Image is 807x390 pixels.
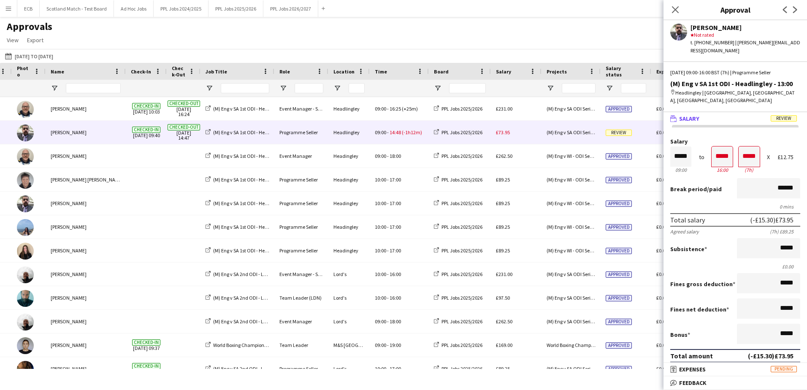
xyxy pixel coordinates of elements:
button: Open Filter Menu [333,84,341,92]
div: World Boxing Championship 2025 [542,333,601,357]
span: PPL Jobs 2025/2026 [441,295,482,301]
span: Approved [606,153,632,160]
div: Lord's [328,357,370,380]
mat-expansion-panel-header: ExpensesPending [663,363,807,376]
div: Event Manager - Set up [274,97,328,120]
span: £262.50 [496,153,512,159]
a: Export [24,35,47,46]
a: (M) Eng v SA 1st ODI - Headlingley - 13:00 [206,224,300,230]
span: Feedback [679,379,707,387]
span: £169.00 [496,342,512,348]
span: Salary status [606,65,636,78]
a: (M) Eng v SA 2nd ODI - Lord's - 13:00 [206,271,289,277]
div: (M) Eng v WI - ODI Series 2025 [542,239,601,262]
img: Stephen Gaunt [17,195,34,212]
span: £89.25 [496,200,510,206]
mat-expansion-panel-header: SalaryReview [663,112,807,125]
img: Rachel Hay [17,337,34,354]
span: Photo [17,65,30,78]
span: (M) Eng v SA 1st ODI - Headlingley - 13:00 [213,247,300,254]
img: Elizabeth Crossley [17,219,34,236]
span: PPL Jobs 2025/2026 [441,176,482,183]
button: Open Filter Menu [547,84,554,92]
a: PPL Jobs 2025/2026 [434,318,482,325]
span: (M) Eng v SA 2nd ODI - Lord's - 13:00 [213,366,289,372]
span: PPL Jobs 2025/2026 [441,318,482,325]
span: Break period [670,185,707,193]
div: Headlingley [328,121,370,144]
div: [PERSON_NAME] [46,357,126,380]
span: Checked-out [168,124,200,130]
span: 10:00 [375,295,386,301]
div: £0.00 [670,263,800,270]
button: Ad Hoc Jobs [114,0,154,17]
span: Approved [606,295,632,301]
a: PPL Jobs 2025/2026 [434,271,482,277]
div: (-£15.30) £73.95 [750,216,793,224]
img: Aff Naseem [17,290,34,307]
div: Headingley [328,192,370,215]
span: Location [333,68,355,75]
span: Checked-in [132,127,160,133]
span: (M) Eng v SA 1st ODI - Headlingley - 13:00 [213,129,300,135]
div: Headlingley | [GEOGRAPHIC_DATA], [GEOGRAPHIC_DATA], [GEOGRAPHIC_DATA], [GEOGRAPHIC_DATA] [670,89,800,104]
span: (M) Eng v SA 2nd ODI - Lord's - 13:00 [213,295,289,301]
mat-expansion-panel-header: Feedback [663,376,807,389]
div: Headlingley [328,97,370,120]
img: Stephen Gaunt [17,125,34,141]
div: (M) Eng v SA ODI Series 2025 [542,310,601,333]
span: 10:00 [375,200,386,206]
span: 16:00 [390,295,401,301]
span: [DATE] 14:47 [172,121,195,144]
a: World Boxing Championship P1 - 11:00 & P2 18:00 [206,342,316,348]
span: Approved [606,248,632,254]
span: £0.00 [656,153,668,159]
span: Job Title [206,68,227,75]
a: (M) Eng v SA 1st ODI - Headlingley - 13:00 [206,247,300,254]
div: Event Manager [274,310,328,333]
label: Fines gross deduction [670,280,735,288]
span: Board [434,68,449,75]
span: £0.00 [656,176,668,183]
span: £89.25 [496,247,510,254]
span: £0.00 [656,366,668,372]
span: Name [51,68,64,75]
img: Steve Fulcher [17,314,34,330]
a: PPL Jobs 2025/2026 [434,200,482,206]
span: £231.00 [496,271,512,277]
span: £0.00 [656,106,668,112]
input: Location Filter Input [349,83,365,93]
span: - [387,318,389,325]
div: [PERSON_NAME] [46,333,126,357]
button: Open Filter Menu [606,84,613,92]
span: (M) Eng v SA 2nd ODI - Lord's - 13:00 [213,318,289,325]
a: (M) Eng v SA 1st ODI - Headlingley - 13:00 [206,129,300,135]
span: (M) Eng v SA 1st ODI - Headlingley - 13:00 [213,106,300,112]
span: Check-Out [172,65,185,78]
span: Approved [606,224,632,230]
button: PPL Jobs 2025/2026 [209,0,263,17]
div: [PERSON_NAME] [PERSON_NAME] [46,168,126,191]
a: (M) Eng v SA 1st ODI - Headlingley - 13:00 [206,106,300,112]
div: Event Manager [274,144,328,168]
span: Projects [547,68,567,75]
div: [PERSON_NAME] [46,215,126,238]
span: View [7,36,19,44]
span: 14:48 [390,129,401,135]
button: ECB [17,0,40,17]
span: £89.25 [496,224,510,230]
span: £262.50 [496,318,512,325]
a: PPL Jobs 2025/2026 [434,342,482,348]
img: Ashley Marshall [17,148,34,165]
button: Scotland Match - Test Board [40,0,114,17]
div: Event Manager - Set up [274,263,328,286]
a: PPL Jobs 2025/2026 [434,366,482,372]
div: [PERSON_NAME] [46,97,126,120]
span: £89.25 [496,176,510,183]
span: - [387,106,389,112]
img: Ashley Marshall [17,101,34,118]
input: Job Title Filter Input [221,83,269,93]
label: Salary [670,138,800,145]
div: (M) Eng v WI - ODI Series 2025 [542,144,601,168]
a: PPL Jobs 2025/2026 [434,247,482,254]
